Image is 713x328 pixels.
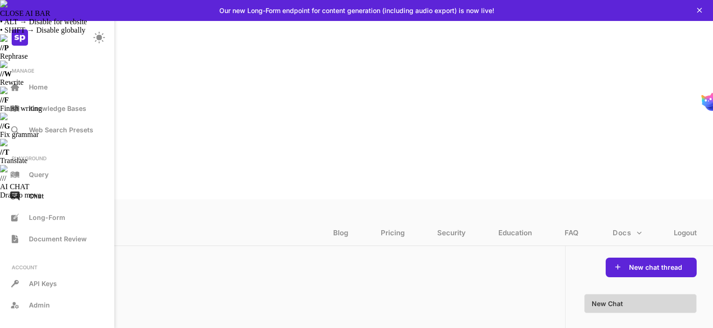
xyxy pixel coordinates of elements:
[29,280,57,287] p: API Keys
[592,300,623,307] p: New Chat
[674,228,697,242] p: Logout
[29,213,65,221] span: Long-Form
[29,301,50,309] p: Admin
[609,224,646,242] button: more
[498,228,532,242] p: Education
[437,228,466,242] p: Security
[626,263,685,272] button: New chat thread
[29,235,87,243] span: Document Review
[5,264,110,271] p: ACCOUNT
[565,228,579,242] p: FAQ
[381,228,405,242] p: Pricing
[333,228,348,242] p: Blog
